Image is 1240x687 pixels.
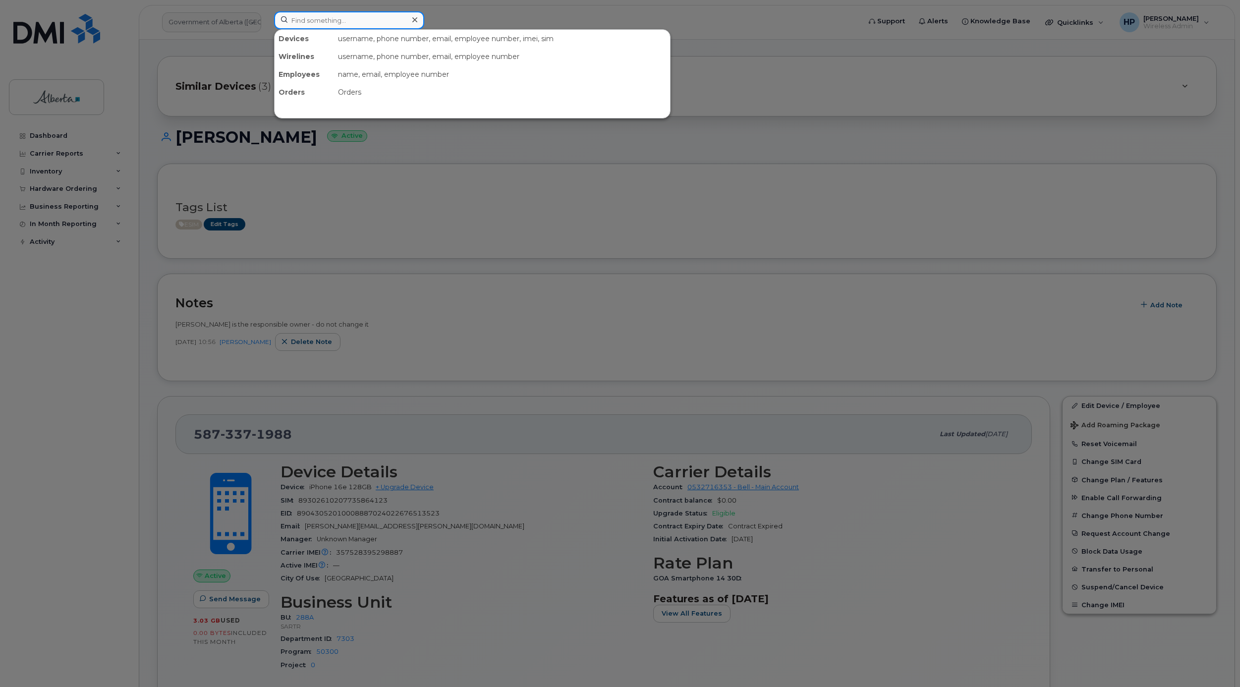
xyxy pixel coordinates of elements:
[275,30,334,48] div: Devices
[334,65,670,83] div: name, email, employee number
[334,30,670,48] div: username, phone number, email, employee number, imei, sim
[275,48,334,65] div: Wirelines
[334,48,670,65] div: username, phone number, email, employee number
[274,11,424,29] input: Find something...
[275,65,334,83] div: Employees
[275,83,334,101] div: Orders
[334,83,670,101] div: Orders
